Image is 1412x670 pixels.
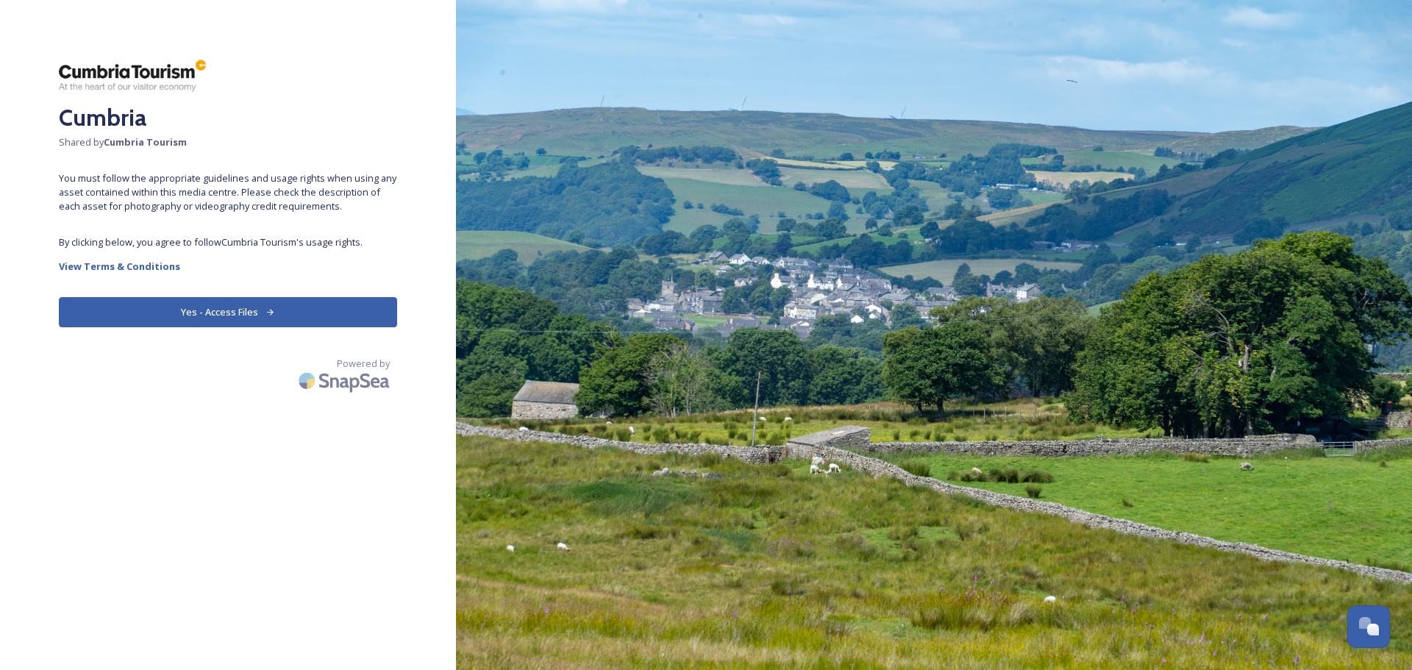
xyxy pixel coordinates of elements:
[59,235,397,249] span: By clicking below, you agree to follow Cumbria Tourism 's usage rights.
[59,59,206,93] img: ct_logo.png
[59,171,397,214] span: You must follow the appropriate guidelines and usage rights when using any asset contained within...
[59,100,397,135] h2: Cumbria
[337,357,390,371] span: Powered by
[294,363,397,398] img: SnapSea Logo
[1347,605,1390,648] button: Open Chat
[59,297,397,327] button: Yes - Access Files
[59,135,397,149] span: Shared by
[59,260,180,273] strong: View Terms & Conditions
[59,257,397,275] a: View Terms & Conditions
[104,135,187,149] strong: Cumbria Tourism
